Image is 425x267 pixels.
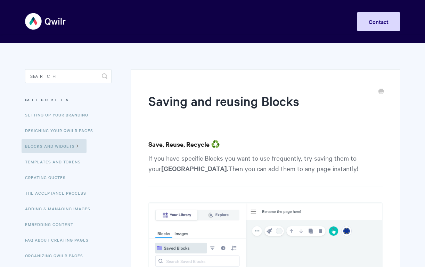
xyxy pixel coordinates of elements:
a: Templates and Tokens [25,155,86,169]
a: Print this Article [378,88,384,96]
a: Blocks and Widgets [22,139,87,153]
a: Contact [357,12,400,31]
a: Setting up your Branding [25,108,93,122]
a: Designing Your Qwilr Pages [25,123,98,137]
h3: Categories [25,94,112,106]
a: Embedding Content [25,217,79,231]
a: FAQ About Creating Pages [25,233,94,247]
a: Creating Quotes [25,170,71,184]
h3: Save, Reuse, Recycle ♻️ [148,139,382,149]
a: The Acceptance Process [25,186,91,200]
strong: [GEOGRAPHIC_DATA]. [161,164,228,173]
input: Search [25,69,112,83]
p: If you have specific Blocks you want to use frequently, try saving them to your Then you can add ... [148,153,382,186]
h1: Saving and reusing Blocks [148,92,372,122]
a: Organizing Qwilr Pages [25,249,88,262]
img: Qwilr Help Center [25,8,66,34]
a: Adding & Managing Images [25,202,96,216]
